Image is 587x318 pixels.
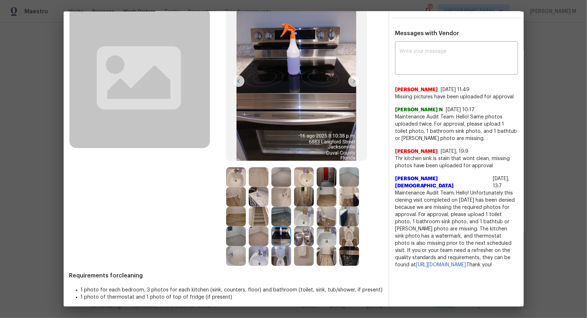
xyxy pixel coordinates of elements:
span: [DATE], 19:9 [441,149,469,154]
a: [URL][DOMAIN_NAME]. [416,262,467,267]
span: [DATE] 10:17 [446,107,475,112]
img: left-chevron-button-url [233,75,244,87]
span: Maintenance Audit Team: Hello! Unfortunately this clening visit completed on [DATE] has been deni... [395,190,518,268]
span: Maintenance Audit Team: Hello! Same photos uploaded twice. For approval, please upload 1 toilet p... [395,113,518,142]
span: [PERSON_NAME][DEMOGRAPHIC_DATA] [395,175,490,190]
span: Messages with Vendor [395,31,459,36]
img: right-chevron-button-url [348,75,360,87]
span: [PERSON_NAME] [395,148,438,155]
li: 1 photo for each bedroom, 3 photos for each kitchen (sink, counters, floor) and bathroom (toilet,... [81,286,383,294]
span: Missing pictures have been uploaded for approval [395,93,518,100]
span: [PERSON_NAME] N [395,106,443,113]
span: [DATE] 11:49 [441,87,470,92]
span: [DATE], 13:7 [493,176,509,188]
li: 1 photo of thermostat and 1 photo of top of fridge (if present) [81,294,383,301]
span: Thr kitchen sink is stain that wont clean, missing photos have been uploaded for approval [395,155,518,169]
span: [PERSON_NAME] [395,86,438,93]
span: Requirements for cleaning [69,272,383,279]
